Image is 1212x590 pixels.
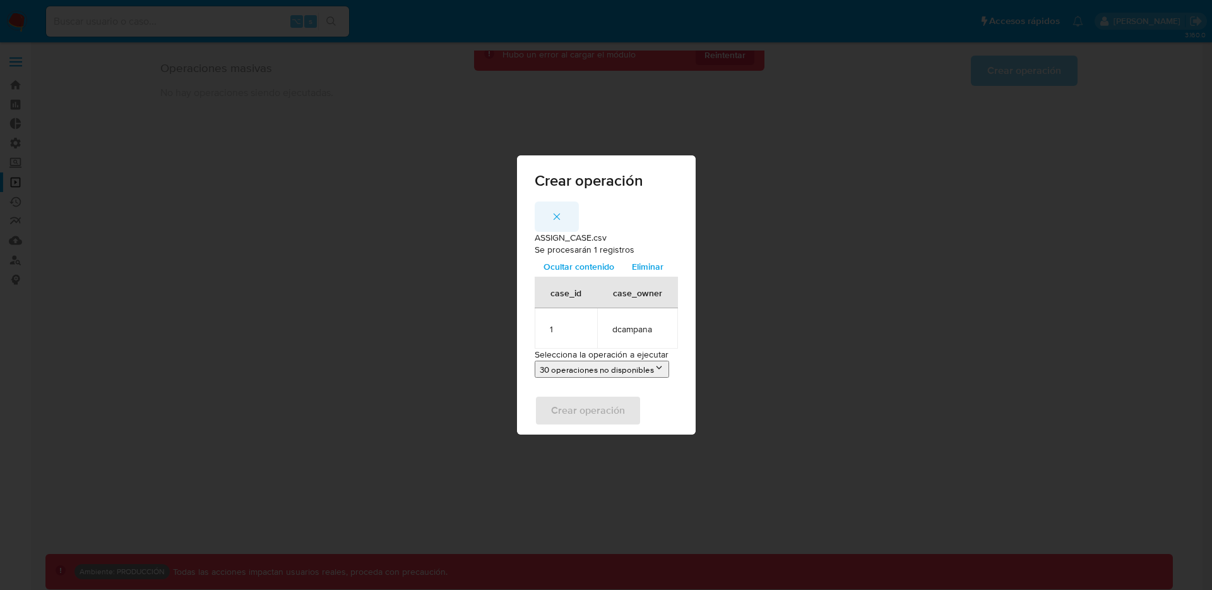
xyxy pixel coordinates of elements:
[535,277,597,308] div: case_id
[535,349,678,361] p: Selecciona la operación a ejecutar
[535,244,678,256] p: Se procesarán 1 registros
[544,258,614,275] span: Ocultar contenido
[612,323,663,335] span: dcampana
[535,361,669,378] button: 30 operaciones no disponibles
[535,173,678,188] span: Crear operación
[632,258,663,275] span: Eliminar
[623,256,672,277] button: Eliminar
[550,323,582,335] span: 1
[535,232,678,244] p: ASSIGN_CASE.csv
[535,256,623,277] button: Ocultar contenido
[598,277,677,308] div: case_owner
